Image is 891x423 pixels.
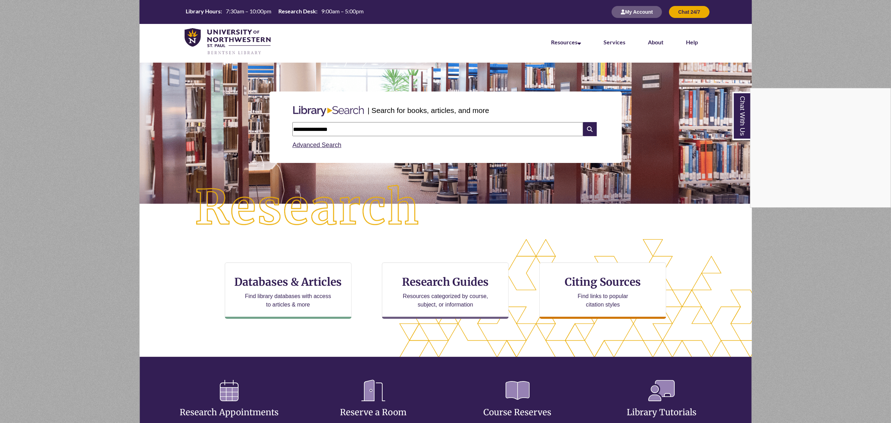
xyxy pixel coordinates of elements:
[648,39,664,45] a: About
[750,88,891,207] iframe: Chat Widget
[185,28,271,56] img: UNWSP Library Logo
[732,92,750,140] a: Chat With Us
[686,39,698,45] a: Help
[750,88,891,208] div: Chat With Us
[604,39,626,45] a: Services
[551,39,581,45] a: Resources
